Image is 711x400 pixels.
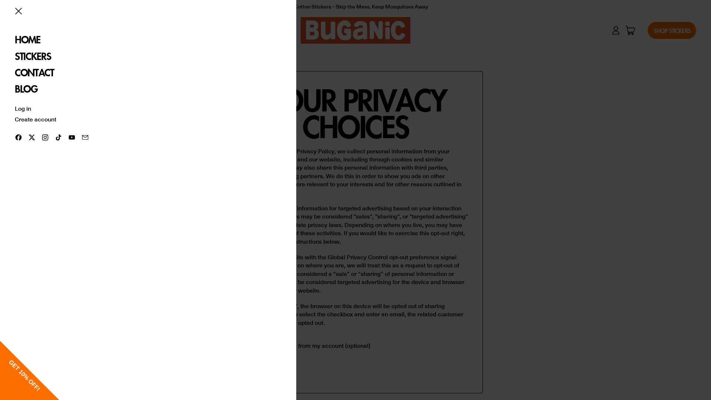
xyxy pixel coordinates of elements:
a: Log in [15,104,31,112]
a: Home [15,31,281,48]
a: Blog [15,81,281,97]
span: GET 10% OFF! [8,359,41,392]
a: Create account [15,115,56,123]
a: Stickers [15,48,281,64]
a: Contact [15,64,281,81]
